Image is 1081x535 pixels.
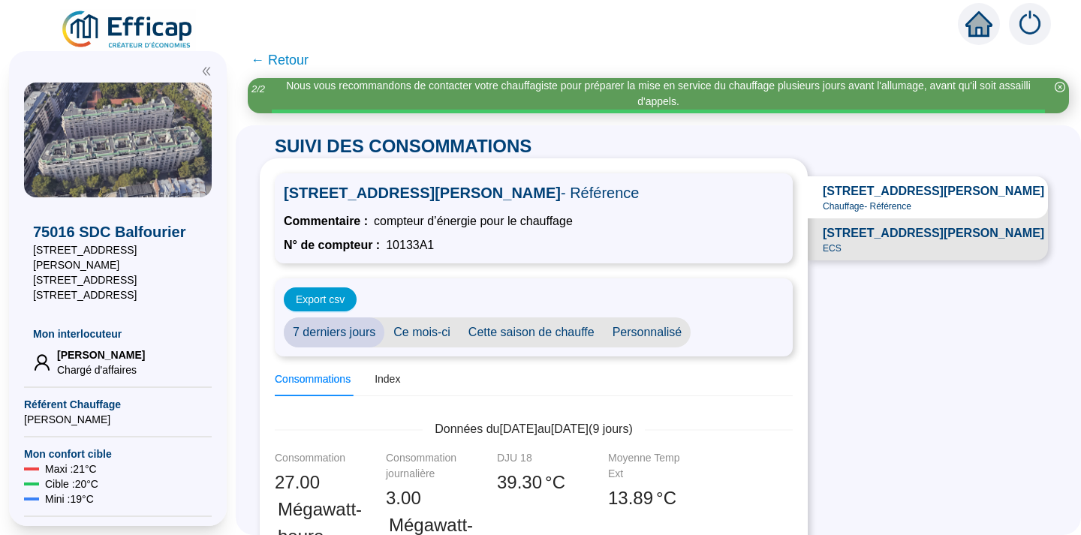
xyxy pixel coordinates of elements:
[604,317,691,347] span: Personnalisé
[275,472,295,492] span: 27
[45,491,94,506] span: Mini : 19 °C
[497,472,517,492] span: 39
[24,412,212,427] span: [PERSON_NAME]
[284,236,380,254] span: N° de compteur :
[386,236,434,254] span: 10133A1
[33,242,203,272] span: [STREET_ADDRESS][PERSON_NAME]
[823,182,1044,200] span: [STREET_ADDRESS][PERSON_NAME]
[260,136,547,156] span: SUIVI DES CONSOMMATIONS
[57,362,145,377] span: Chargé d'affaires
[284,212,368,230] span: Commentaire :
[608,450,683,482] div: Moyenne Temp Ext
[57,347,145,362] span: [PERSON_NAME]
[823,224,1079,242] span: [STREET_ADDRESS][PERSON_NAME] - ECS
[33,272,203,287] span: [STREET_ADDRESS]
[823,242,842,254] span: ECS
[965,11,992,38] span: home
[375,371,400,387] div: Index
[396,488,420,508] span: .00
[517,472,542,492] span: .30
[251,50,309,71] span: ← Retour
[45,476,98,491] span: Cible : 20 °C
[284,317,384,347] span: 7 derniers jours
[24,446,212,461] span: Mon confort cible
[608,488,628,508] span: 13
[1055,82,1065,92] span: close-circle
[33,326,203,341] span: Mon interlocuteur
[497,450,572,466] div: DJU 18
[275,450,350,466] div: Consommation
[296,292,345,308] span: Export csv
[24,397,212,412] span: Référent Chauffage
[374,212,573,230] span: compteur d’énergie pour le chauffage
[656,485,676,512] span: °C
[628,488,653,508] span: .89
[284,182,784,203] span: [STREET_ADDRESS][PERSON_NAME]
[386,450,461,482] div: Consommation journalière
[423,420,645,438] span: Données du [DATE] au [DATE] ( 9 jours)
[1009,3,1051,45] img: alerts
[33,287,203,302] span: [STREET_ADDRESS]
[545,469,565,496] span: °C
[561,185,640,201] span: - Référence
[823,200,911,212] span: Chauffage - Référence
[45,461,97,476] span: Maxi : 21 °C
[386,488,396,508] span: 3
[251,83,265,95] i: 2 / 2
[275,371,351,387] div: Consommations
[33,353,51,371] span: user
[384,317,459,347] span: Ce mois-ci
[272,78,1045,110] div: Nous vous recommandons de contacter votre chauffagiste pour préparer la mise en service du chauff...
[33,221,203,242] span: 75016 SDC Balfourier
[201,66,212,77] span: double-left
[295,472,320,492] span: .00
[459,317,604,347] span: Cette saison de chauffe
[60,9,196,51] img: efficap energie logo
[284,287,357,311] button: Export csv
